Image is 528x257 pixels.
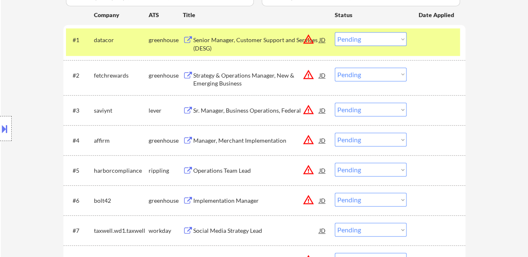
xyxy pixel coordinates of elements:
[318,32,327,47] div: JD
[303,194,314,206] button: warning_amber
[94,36,149,44] div: datacor
[318,223,327,238] div: JD
[73,227,87,235] div: #7
[73,36,87,44] div: #1
[193,136,319,145] div: Manager, Merchant Implementation
[183,11,327,19] div: Title
[318,193,327,208] div: JD
[193,166,319,175] div: Operations Team Lead
[303,33,314,45] button: warning_amber
[318,133,327,148] div: JD
[94,227,149,235] div: taxwell.wd1.taxwell
[193,71,319,88] div: Strategy & Operations Manager, New & Emerging Business
[318,68,327,83] div: JD
[419,11,455,19] div: Date Applied
[193,36,319,52] div: Senior Manager, Customer Support and Services (DESG)
[193,197,319,205] div: Implementation Manager
[193,106,319,115] div: Sr. Manager, Business Operations, Federal
[303,104,314,116] button: warning_amber
[303,69,314,81] button: warning_amber
[149,11,183,19] div: ATS
[149,197,183,205] div: greenhouse
[149,36,183,44] div: greenhouse
[149,136,183,145] div: greenhouse
[335,7,407,22] div: Status
[149,106,183,115] div: lever
[318,163,327,178] div: JD
[149,227,183,235] div: workday
[149,71,183,80] div: greenhouse
[149,166,183,175] div: rippling
[94,11,149,19] div: Company
[193,227,319,235] div: Social Media Strategy Lead
[303,164,314,176] button: warning_amber
[303,134,314,146] button: warning_amber
[318,103,327,118] div: JD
